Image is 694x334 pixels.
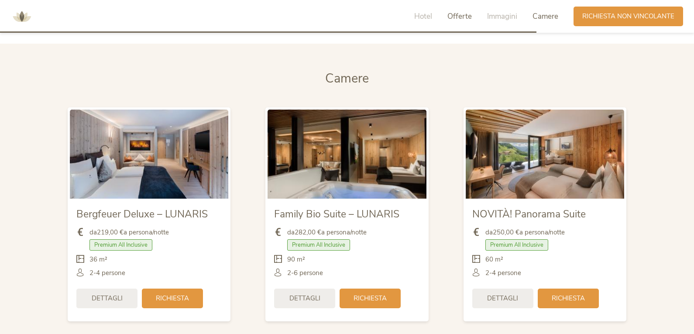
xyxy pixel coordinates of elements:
[156,294,189,303] span: Richiesta
[89,239,152,251] span: Premium All Inclusive
[552,294,585,303] span: Richiesta
[287,255,305,264] span: 90 m²
[92,294,123,303] span: Dettagli
[9,3,35,30] img: AMONTI & LUNARIS Wellnessresort
[287,228,367,237] span: da a persona/notte
[485,239,548,251] span: Premium All Inclusive
[97,228,124,237] b: 219,00 €
[295,228,321,237] b: 282,00 €
[414,11,432,21] span: Hotel
[274,207,399,221] span: Family Bio Suite – LUNARIS
[89,228,169,237] span: da a persona/notte
[325,70,369,87] span: Camere
[466,110,624,199] img: NOVITÀ! Panorama Suite
[268,110,426,199] img: Family Bio Suite – LUNARIS
[485,228,565,237] span: da a persona/notte
[487,11,517,21] span: Immagini
[485,269,521,278] span: 2-4 persone
[287,269,323,278] span: 2-6 persone
[447,11,472,21] span: Offerte
[485,255,503,264] span: 60 m²
[472,207,586,221] span: NOVITÀ! Panorama Suite
[287,239,350,251] span: Premium All Inclusive
[354,294,387,303] span: Richiesta
[9,13,35,19] a: AMONTI & LUNARIS Wellnessresort
[89,269,125,278] span: 2-4 persone
[487,294,518,303] span: Dettagli
[289,294,320,303] span: Dettagli
[533,11,558,21] span: Camere
[493,228,519,237] b: 250,00 €
[70,110,228,199] img: Bergfeuer Deluxe – LUNARIS
[89,255,107,264] span: 36 m²
[76,207,208,221] span: Bergfeuer Deluxe – LUNARIS
[582,12,674,21] span: Richiesta non vincolante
